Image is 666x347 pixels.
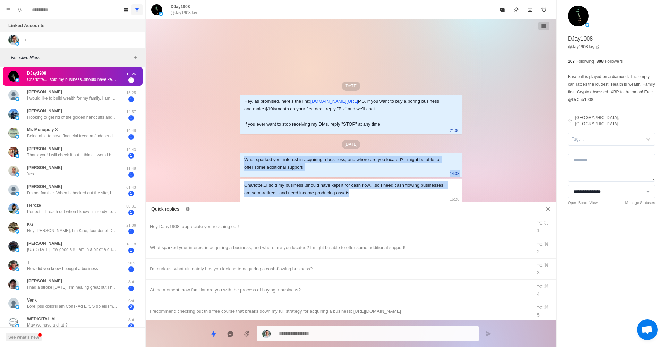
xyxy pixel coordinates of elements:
span: 1 [128,134,134,140]
span: 2 [128,323,134,329]
p: Following [576,58,594,65]
div: ⌥ ⌘ 5 [537,304,552,319]
img: picture [15,267,19,271]
p: Perfect! I'll reach out when I know I'm ready to take the next steps!! Appreciate your insights a... [27,209,117,215]
img: picture [8,222,19,233]
button: Pin [509,3,523,17]
p: Heroze [27,202,41,209]
button: Send message [481,327,495,341]
img: picture [8,185,19,195]
button: Add reminder [537,3,551,17]
p: Yes [27,171,34,177]
p: May we have a chat ? [27,322,68,328]
span: 1 [128,172,134,178]
button: Archive [523,3,537,17]
img: picture [8,147,19,157]
p: Mr. Monopoly X [27,127,58,133]
p: DJay1908 [27,70,46,76]
p: How did you know I bought a business [27,265,98,272]
p: No active filters [11,54,131,61]
p: [PERSON_NAME] [27,164,62,171]
div: What sparked your interest in acquiring a business, and where are you located? I might be able to... [244,156,447,171]
p: Sat [122,317,140,323]
p: [PERSON_NAME] [27,146,62,152]
p: I’m not familiar. When I checked out the site, I didn’t find anything in [GEOGRAPHIC_DATA]. I’d l... [27,190,117,196]
p: Being able to have financial freedom/independence and I’m located in [US_STATE] [27,133,117,139]
a: @Jay1908Jay [568,44,600,50]
p: DJay1908 [171,3,190,10]
img: picture [8,71,19,82]
img: picture [15,324,19,328]
span: 1 [128,115,134,121]
img: picture [151,4,162,15]
p: 21:00 [450,127,459,134]
span: 1 [128,191,134,196]
p: [US_STATE], my good sir! I am in a bit of a quandary. I have a family farm thats been in my famil... [27,246,117,253]
img: picture [8,279,19,289]
div: What sparked your interest in acquiring a business, and where are you located? I might be able to... [150,244,528,252]
a: Manage Statuses [625,200,655,206]
p: Lore ipsu dolorsi am Cons- Ad Elit, S do eiusmod tempori ut lab etdo. M aliq enimadm veniamqui N'... [27,303,117,310]
p: 14:49 [122,128,140,134]
img: picture [159,12,163,16]
img: picture [8,90,19,100]
div: I'm curious, what ultimately has you looking to acquiring a cash-flowing business? [150,265,528,273]
img: picture [15,286,19,290]
span: 1 [128,210,134,215]
p: T [27,259,29,265]
span: 1 [128,266,134,272]
div: I recommend checking out this free course that breaks down my full strategy for acquiring a busin... [150,307,528,315]
p: Linked Accounts [8,22,44,29]
p: Venk [27,297,37,303]
img: picture [262,330,271,338]
img: picture [15,305,19,309]
p: 15:25 [122,90,140,96]
p: [GEOGRAPHIC_DATA], [GEOGRAPHIC_DATA] [575,115,655,127]
p: 15:26 [122,71,140,77]
button: Menu [3,4,14,15]
button: Add account [22,36,30,44]
img: picture [15,116,19,120]
p: KG [27,221,33,228]
img: picture [15,248,19,252]
button: Add media [240,327,254,341]
span: 1 [128,286,134,291]
p: 01:43 [122,185,140,191]
p: Sun [122,260,140,266]
div: Open chat [637,319,658,340]
div: ⌥ ⌘ 4 [537,282,552,298]
img: picture [15,97,19,101]
img: picture [568,6,589,26]
span: 1 [128,229,134,234]
img: picture [8,241,19,252]
div: ⌥ ⌘ 1 [537,219,552,234]
p: Sat [122,279,140,285]
p: WEDIGITAL-AI [27,316,55,322]
p: [PERSON_NAME] [27,184,62,190]
p: [PERSON_NAME] [27,108,62,114]
p: 11:48 [122,166,140,171]
button: See what's new [6,333,42,341]
p: 14:33 [450,170,459,177]
img: picture [15,78,19,82]
p: 14:57 [122,109,140,115]
p: DJay1908 [568,35,593,43]
p: [DATE] [342,82,360,91]
p: I had a stroke [DATE]. I’m healing great but I need more rehab time [27,284,117,290]
p: 21:36 [122,222,140,228]
button: Edit quick replies [182,203,193,214]
p: Quick replies [151,205,179,213]
button: Reply with AI [223,327,237,341]
div: Hey, as promised, here's the link: P.S. If you want to buy a boring business and make $10k/month ... [244,98,447,128]
img: picture [8,166,19,176]
img: picture [8,317,19,327]
div: ⌥ ⌘ 2 [537,240,552,255]
p: I looking to get rid of the golden handcuffs and start having actual freedom. I would like to acq... [27,114,117,120]
img: picture [585,23,589,27]
div: ⌥ ⌘ 3 [537,261,552,277]
img: picture [15,154,19,158]
button: Close quick replies [543,203,554,214]
button: Add filters [131,53,140,62]
p: 00:31 [122,203,140,209]
p: Followers [605,58,623,65]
